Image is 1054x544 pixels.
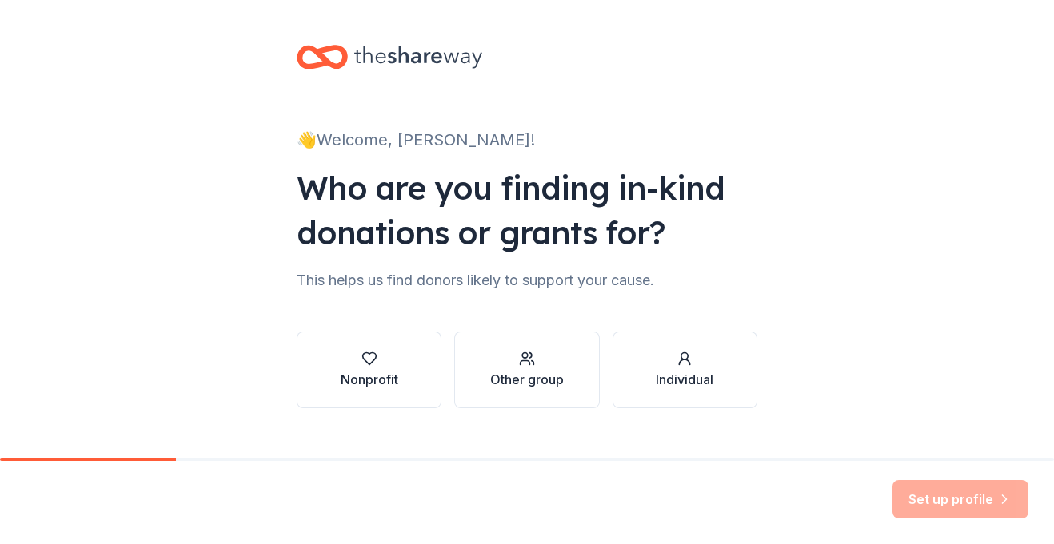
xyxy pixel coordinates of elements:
[613,332,757,408] button: Individual
[297,332,441,408] button: Nonprofit
[297,165,757,255] div: Who are you finding in-kind donations or grants for?
[454,332,599,408] button: Other group
[656,370,713,389] div: Individual
[297,268,757,293] div: This helps us find donors likely to support your cause.
[297,127,757,153] div: 👋 Welcome, [PERSON_NAME]!
[490,370,564,389] div: Other group
[341,370,398,389] div: Nonprofit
